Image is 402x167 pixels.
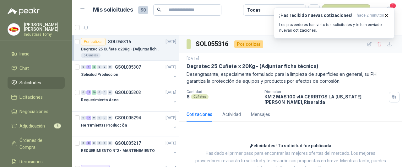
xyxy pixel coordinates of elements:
[322,4,370,16] button: Nueva solicitud
[102,116,107,120] div: 0
[81,141,86,145] div: 0
[166,90,176,96] p: [DATE]
[8,106,65,117] a: Negociaciones
[251,111,270,118] div: Mensajes
[187,71,394,85] p: Desengrasante, especialmente formulado para la limpieza de superficies en general, su PH garantiz...
[222,111,241,118] div: Actividad
[92,116,96,120] div: 0
[187,111,212,118] div: Cotizaciones
[250,142,331,150] h3: ¡Felicidades! Tu solicitud fue publicada
[166,140,176,146] p: [DATE]
[97,65,102,69] div: 0
[389,3,396,9] span: 1
[102,141,107,145] div: 0
[81,139,177,159] a: 0 8 0 0 0 0 GSOL005217[DATE] REQUERIMIENTO N°2 - MANTENIMIENTO
[81,89,177,109] a: 0 17 36 0 0 0 GSOL005303[DATE] Requerimiento Aseo
[115,116,141,120] p: GSOL005294
[19,94,43,101] span: Licitaciones
[234,40,263,48] div: Por cotizar
[81,90,86,95] div: 0
[54,123,61,128] span: 6
[8,77,65,89] a: Solicitudes
[24,33,65,36] p: Industrias Tomy
[264,94,386,105] p: KM 2 MAS 100 vIA CERRITOS LA [US_STATE] [PERSON_NAME] , Risaralda
[86,116,91,120] div: 14
[97,141,102,145] div: 0
[157,8,161,12] span: search
[191,94,209,99] div: Cuñetes
[279,22,389,33] p: Los proveedores han visto tus solicitudes y te han enviado nuevas cotizaciones.
[81,148,155,154] p: REQUERIMIENTO N°2 - MANTENIMIENTO
[86,141,91,145] div: 8
[187,56,199,62] p: [DATE]
[138,6,148,14] span: 90
[97,116,102,120] div: 0
[72,35,179,61] a: Por cotizarSOL055316[DATE] Degratec 25 Cuñete x 20Kg - (Adjuntar ficha técnica)6 Cuñetes
[102,65,107,69] div: 0
[19,65,29,72] span: Chat
[81,53,100,58] div: 6 Cuñetes
[8,91,65,103] a: Licitaciones
[115,141,141,145] p: GSOL005217
[108,65,112,69] div: 0
[187,63,318,70] p: Degratec 25 Cuñete x 20Kg - (Adjuntar ficha técnica)
[115,65,141,69] p: GSOL005307
[108,90,112,95] div: 0
[97,90,102,95] div: 0
[247,7,260,13] div: Todas
[81,97,119,103] p: Requerimiento Aseo
[19,79,41,86] span: Solicitudes
[108,39,131,44] p: SOL055316
[166,64,176,70] p: [DATE]
[383,4,394,16] button: 1
[19,123,45,129] span: Adjudicación
[102,90,107,95] div: 0
[264,90,386,94] p: Dirección
[81,116,86,120] div: 0
[8,23,20,35] img: Company Logo
[86,65,91,69] div: 1
[19,158,43,165] span: Remisiones
[274,8,394,39] button: ¡Has recibido nuevas cotizaciones!hace 2 minutos Los proveedores han visto tus solicitudes y te h...
[92,65,96,69] div: 2
[81,65,86,69] div: 0
[187,90,259,94] p: Cantidad
[81,114,177,134] a: 0 14 0 0 0 0 GSOL005294[DATE] Herramientas Producción
[8,120,65,132] a: Adjudicación6
[108,141,112,145] div: 0
[19,108,48,115] span: Negociaciones
[8,8,40,15] img: Logo peakr
[187,94,190,99] p: 6
[8,134,65,153] a: Órdenes de Compra
[19,50,30,57] span: Inicio
[8,62,65,74] a: Chat
[81,72,118,78] p: Solicitud Producción
[86,90,91,95] div: 17
[196,39,229,49] h3: SOL055316
[93,5,133,14] h1: Mis solicitudes
[81,46,159,52] p: Degratec 25 Cuñete x 20Kg - (Adjuntar ficha técnica)
[166,115,176,121] p: [DATE]
[24,23,65,31] p: [PERSON_NAME] [PERSON_NAME]
[92,141,96,145] div: 0
[279,13,354,18] h3: ¡Has recibido nuevas cotizaciones!
[357,13,384,18] span: hace 2 minutos
[81,123,127,128] p: Herramientas Producción
[92,90,96,95] div: 36
[108,116,112,120] div: 0
[115,90,141,95] p: GSOL005303
[8,48,65,60] a: Inicio
[81,38,106,45] div: Por cotizar
[166,39,176,45] p: [DATE]
[81,63,177,83] a: 0 1 2 0 0 0 GSOL005307[DATE] Solicitud Producción
[19,137,59,151] span: Órdenes de Compra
